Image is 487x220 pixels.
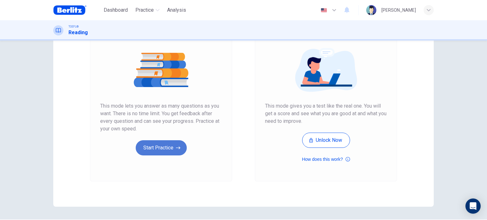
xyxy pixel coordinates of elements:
h1: Reading [68,29,88,36]
span: This mode gives you a test like the real one. You will get a score and see what you are good at a... [265,102,387,125]
img: en [320,8,328,13]
span: Dashboard [104,6,128,14]
img: Profile picture [366,5,376,15]
span: Practice [135,6,154,14]
div: [PERSON_NAME] [381,6,416,14]
button: Dashboard [101,4,130,16]
span: Analysis [167,6,186,14]
a: Berlitz Brasil logo [53,4,101,16]
div: Open Intercom Messenger [465,198,481,214]
img: Berlitz Brasil logo [53,4,87,16]
button: Unlock Now [302,133,350,148]
button: How does this work? [302,155,350,163]
span: TOEFL® [68,24,79,29]
button: Practice [133,4,162,16]
button: Analysis [165,4,189,16]
span: This mode lets you answer as many questions as you want. There is no time limit. You get feedback... [100,102,222,133]
button: Start Practice [136,140,187,155]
